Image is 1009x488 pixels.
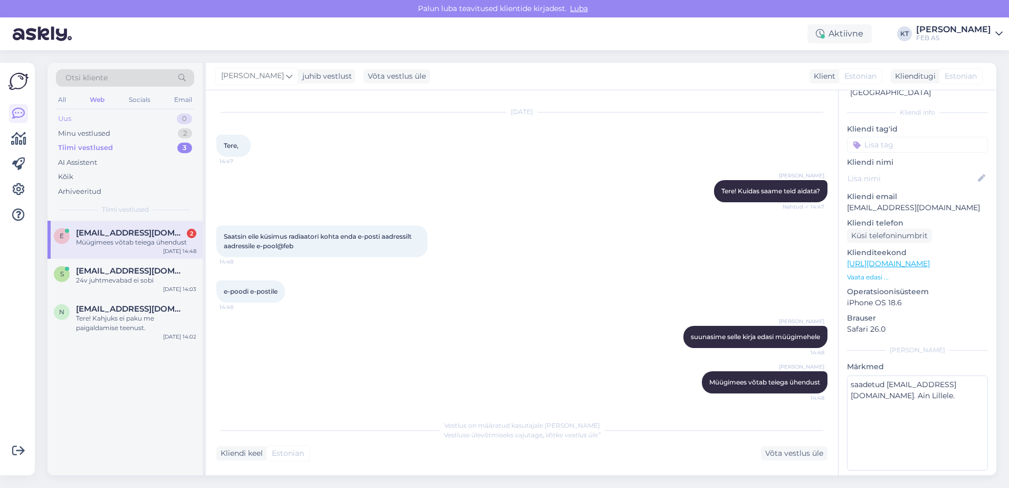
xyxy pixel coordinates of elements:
p: Kliendi nimi [847,157,988,168]
p: Klienditeekond [847,247,988,258]
p: Operatsioonisüsteem [847,286,988,297]
span: 14:48 [220,303,259,311]
span: Nähtud ✓ 14:47 [783,203,824,211]
span: Tere, [224,142,239,149]
span: [PERSON_NAME] [779,317,824,325]
p: Brauser [847,313,988,324]
span: [PERSON_NAME] [779,172,824,180]
div: Võta vestlus üle [761,446,827,461]
div: Võta vestlus üle [364,69,430,83]
div: [DATE] 14:48 [163,247,196,255]
p: Vaata edasi ... [847,273,988,282]
p: Safari 26.0 [847,324,988,335]
div: All [56,93,68,107]
span: Estonian [272,448,304,459]
span: [PERSON_NAME] [779,363,824,371]
span: 14:47 [220,157,259,165]
div: 3 [177,143,192,153]
div: [PERSON_NAME] [916,25,991,34]
div: Minu vestlused [58,128,110,139]
p: Kliendi tag'id [847,124,988,135]
span: suunasime selle kirja edasi müügimehele [691,333,820,341]
div: Socials [127,93,153,107]
div: Arhiveeritud [58,186,101,197]
span: 14:48 [785,349,824,356]
div: Tere! Kahjuks ei paku me paigaldamise teenust. [76,314,196,333]
div: [DATE] 14:03 [163,285,196,293]
div: Küsi telefoninumbrit [847,229,932,243]
span: Luba [567,4,591,13]
div: KT [897,26,912,41]
span: Tere! Kuidas saame teid aidata? [721,187,820,195]
p: Kliendi email [847,191,988,202]
div: FEB AS [916,34,991,42]
span: E [60,232,64,240]
span: [PERSON_NAME] [221,70,284,82]
span: Estonian [844,71,877,82]
span: Estonian [945,71,977,82]
span: e-poodi e-postile [224,287,278,295]
div: Klient [810,71,835,82]
div: Müügimees võtab teiega ühendust [76,238,196,247]
p: [EMAIL_ADDRESS][DOMAIN_NAME] [847,202,988,213]
div: 2 [187,229,196,238]
span: Saatsin eile küsimus radiaatori kohta enda e-posti aadressilt aadressile e-pool@feb [224,232,413,250]
div: Klienditugi [891,71,936,82]
div: [PERSON_NAME] [847,345,988,355]
div: [DATE] 14:02 [163,333,196,341]
p: iPhone OS 18.6 [847,297,988,308]
input: Lisa tag [847,137,988,153]
a: [URL][DOMAIN_NAME] [847,259,930,268]
div: Web [88,93,107,107]
span: stanislav.tumanik@gmail.com [76,266,186,276]
span: n [59,308,64,316]
span: Otsi kliente [65,72,108,83]
p: Märkmed [847,361,988,372]
span: Enriquepalade@gmail.com [76,228,186,238]
span: Vestlus on määratud kasutajale [PERSON_NAME] [444,421,600,429]
div: Kliendi keel [216,448,263,459]
div: Aktiivne [807,24,872,43]
span: Vestluse ülevõtmiseks vajutage [444,431,601,439]
div: 2 [178,128,192,139]
span: s [60,270,64,278]
div: Kliendi info [847,108,988,117]
div: [DATE] [216,107,827,117]
a: [PERSON_NAME]FEB AS [916,25,1003,42]
div: 0 [177,114,192,124]
img: Askly Logo [8,71,28,91]
span: nataliapa3871@gmail.com [76,304,186,314]
p: Kliendi telefon [847,218,988,229]
div: Tiimi vestlused [58,143,113,153]
div: AI Assistent [58,157,97,168]
div: juhib vestlust [298,71,352,82]
span: Tiimi vestlused [102,205,149,214]
span: 14:48 [785,394,824,402]
span: 14:48 [220,258,259,266]
input: Lisa nimi [848,173,976,184]
div: 24v juhtmevabad ei sobi [76,276,196,285]
div: Email [172,93,194,107]
div: Uus [58,114,71,124]
div: Kõik [58,172,73,182]
span: Müügimees võtab teiega ühendust [709,378,820,386]
i: „Võtke vestlus üle” [542,431,601,439]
